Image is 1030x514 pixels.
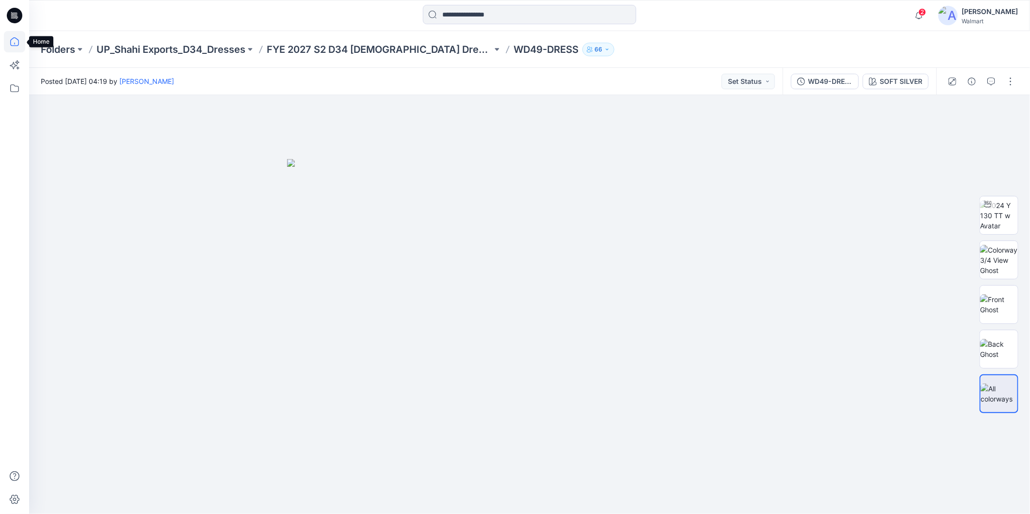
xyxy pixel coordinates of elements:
a: UP_Shahi Exports_D34_Dresses [97,43,245,56]
p: WD49-DRESS [514,43,579,56]
img: Colorway 3/4 View Ghost [980,245,1018,275]
span: 2 [918,8,926,16]
div: [PERSON_NAME] [962,6,1018,17]
p: 66 [595,44,602,55]
img: eyJhbGciOiJIUzI1NiIsImtpZCI6IjAiLCJzbHQiOiJzZXMiLCJ0eXAiOiJKV1QifQ.eyJkYXRhIjp7InR5cGUiOiJzdG9yYW... [287,159,772,514]
img: avatar [938,6,958,25]
img: Back Ghost [980,339,1018,359]
div: SOFT SILVER [880,76,922,87]
img: 2024 Y 130 TT w Avatar [980,200,1018,231]
button: Details [964,74,980,89]
a: FYE 2027 S2 D34 [DEMOGRAPHIC_DATA] Dresses - Shahi [267,43,492,56]
button: 66 [582,43,614,56]
a: Folders [41,43,75,56]
button: WD49-DRESS [791,74,859,89]
button: SOFT SILVER [863,74,929,89]
a: [PERSON_NAME] [119,77,174,85]
img: Front Ghost [980,294,1018,315]
img: All colorways [981,384,1017,404]
div: Walmart [962,17,1018,25]
span: Posted [DATE] 04:19 by [41,76,174,86]
div: WD49-DRESS [808,76,853,87]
